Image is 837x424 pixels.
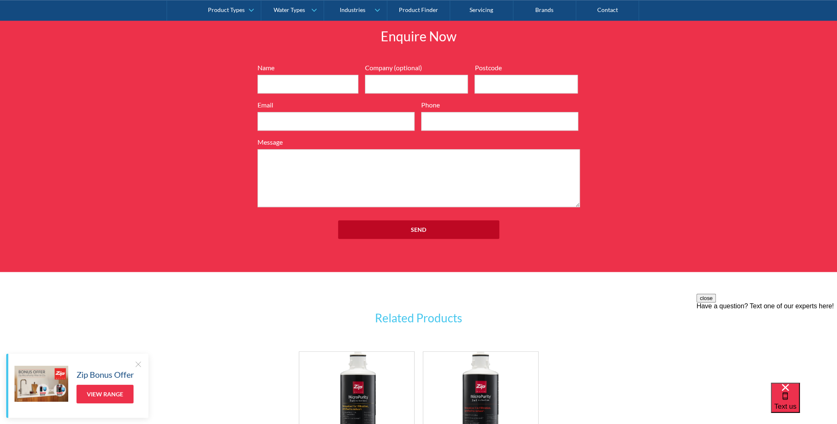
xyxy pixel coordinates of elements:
[475,63,578,73] label: Postcode
[208,7,245,14] div: Product Types
[340,7,365,14] div: Industries
[365,63,468,73] label: Company (optional)
[253,63,584,247] form: Full Width Form
[299,26,539,46] h2: Enquire Now
[696,294,837,393] iframe: podium webchat widget prompt
[258,63,358,73] label: Name
[421,100,578,110] label: Phone
[299,309,539,326] h3: Related Products
[76,368,134,381] h5: Zip Bonus Offer
[274,7,305,14] div: Water Types
[258,100,415,110] label: Email
[338,220,499,239] input: Send
[76,385,134,403] a: View Range
[14,366,68,402] img: Zip Bonus Offer
[258,137,580,147] label: Message
[771,383,837,424] iframe: podium webchat widget bubble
